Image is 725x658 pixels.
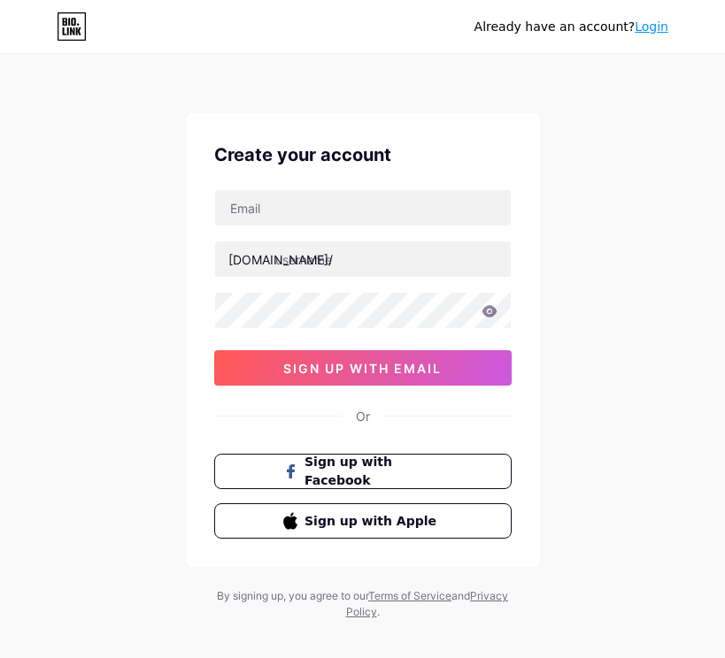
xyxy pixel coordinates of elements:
div: Already have an account? [474,18,668,36]
div: Or [356,407,370,425]
input: username [215,241,511,277]
button: sign up with email [214,350,512,386]
div: Create your account [214,142,512,168]
span: sign up with email [283,361,442,376]
a: Terms of Service [368,589,451,602]
span: Sign up with Apple [305,512,442,531]
button: Sign up with Apple [214,503,512,539]
input: Email [215,190,511,226]
div: By signing up, you agree to our and . [212,588,513,620]
button: Sign up with Facebook [214,454,512,489]
a: Login [635,19,668,34]
span: Sign up with Facebook [305,453,442,490]
div: [DOMAIN_NAME]/ [228,250,333,269]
